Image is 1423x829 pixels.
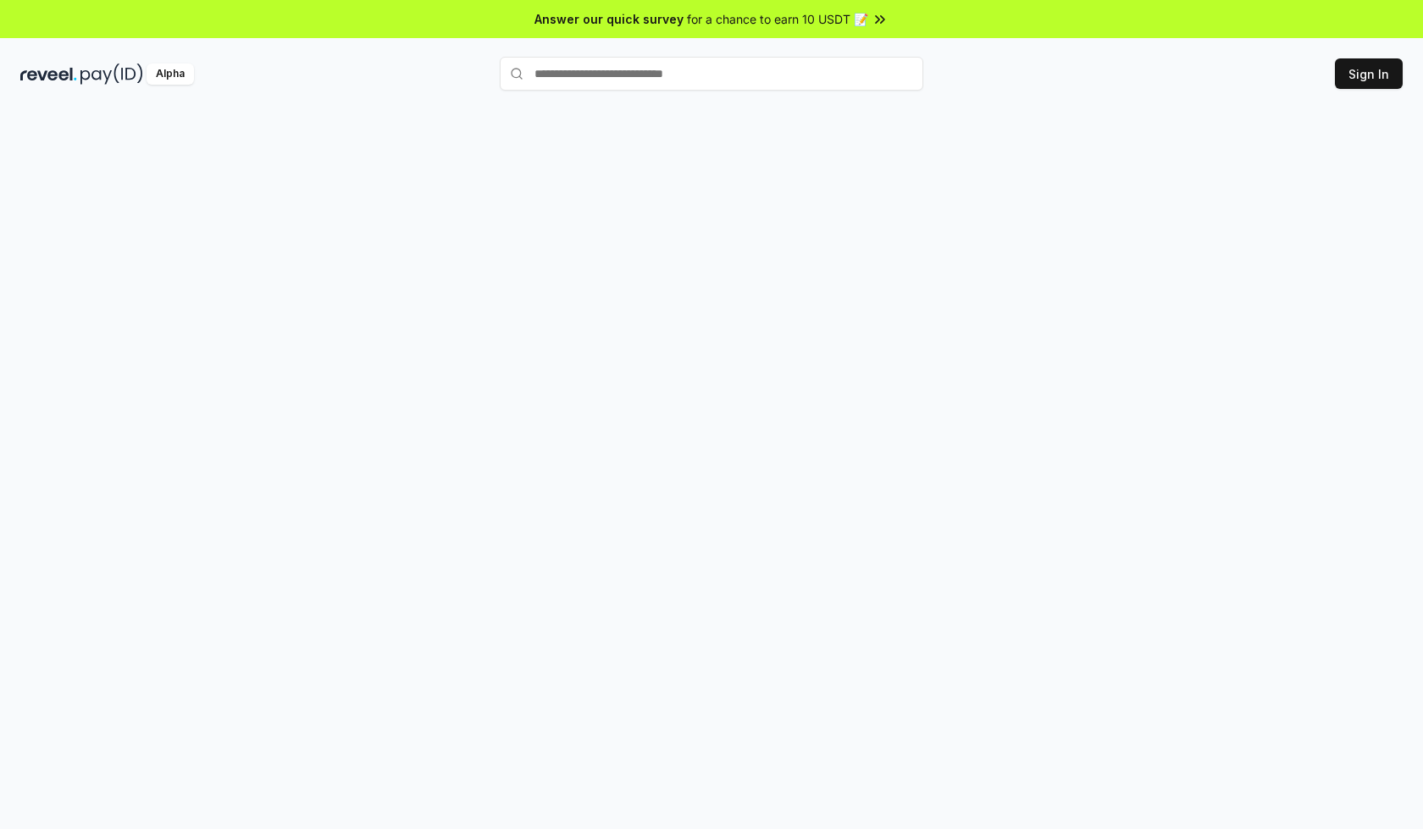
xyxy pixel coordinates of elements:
[687,10,868,28] span: for a chance to earn 10 USDT 📝
[80,64,143,85] img: pay_id
[20,64,77,85] img: reveel_dark
[1335,58,1403,89] button: Sign In
[147,64,194,85] div: Alpha
[534,10,684,28] span: Answer our quick survey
